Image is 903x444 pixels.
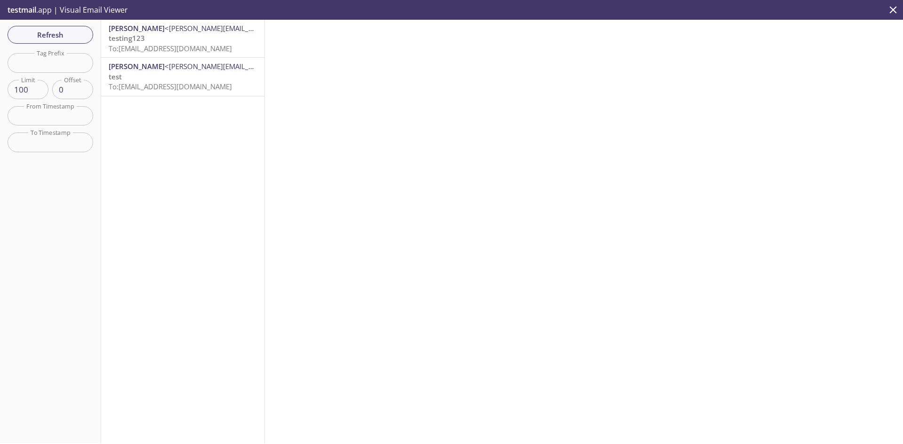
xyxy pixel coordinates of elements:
[109,33,145,43] span: testing123
[109,72,122,81] span: test
[101,20,264,96] nav: emails
[8,26,93,44] button: Refresh
[165,23,341,33] span: <[PERSON_NAME][EMAIL_ADDRESS][DOMAIN_NAME]>
[109,44,232,53] span: To: [EMAIL_ADDRESS][DOMAIN_NAME]
[8,5,36,15] span: testmail
[15,29,86,41] span: Refresh
[109,82,232,91] span: To: [EMAIL_ADDRESS][DOMAIN_NAME]
[101,20,264,57] div: [PERSON_NAME]<[PERSON_NAME][EMAIL_ADDRESS][DOMAIN_NAME]>testing123To:[EMAIL_ADDRESS][DOMAIN_NAME]
[109,62,165,71] span: [PERSON_NAME]
[165,62,341,71] span: <[PERSON_NAME][EMAIL_ADDRESS][DOMAIN_NAME]>
[109,23,165,33] span: [PERSON_NAME]
[101,58,264,95] div: [PERSON_NAME]<[PERSON_NAME][EMAIL_ADDRESS][DOMAIN_NAME]>testTo:[EMAIL_ADDRESS][DOMAIN_NAME]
